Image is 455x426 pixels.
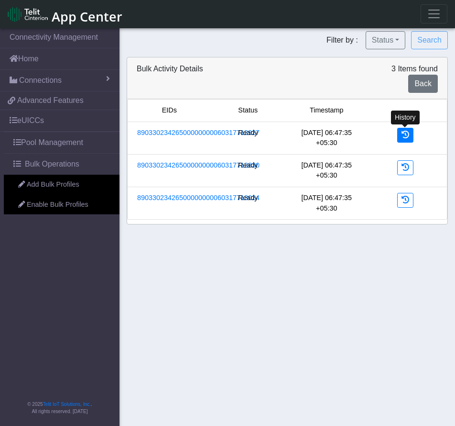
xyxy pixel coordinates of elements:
a: Add Bulk Profiles [4,175,119,195]
div: [DATE] 06:47:35 +05:30 [287,193,366,213]
div: [DATE] 06:47:35 +05:30 [287,160,366,181]
div: [DATE] 06:47:35 +05:30 [287,128,366,148]
a: 89033023426500000000060317712830 [137,160,260,171]
span: Back [414,79,432,88]
span: App Center [52,8,122,25]
div: Ready [209,128,288,148]
a: Telit IoT Solutions, Inc. [43,402,91,407]
span: Advanced Features [17,95,84,106]
a: Back [408,75,438,93]
a: Pool Management [4,132,119,153]
button: Status [366,31,405,49]
span: Filter by : [326,36,358,44]
div: Status [209,105,288,116]
button: Search [411,31,448,49]
span: Connections [19,75,62,86]
span: 3 Items found [391,65,438,73]
div: Timestamp [287,105,366,116]
div: Bulk Activity Details [130,63,366,93]
div: Ready [209,160,288,181]
div: EIDs [130,105,209,116]
div: Ready [209,193,288,213]
a: Enable Bulk Profiles [4,195,119,215]
button: Toggle navigation [421,4,447,23]
span: Bulk Operations [25,158,79,170]
a: 89033023426500000000060317712927 [137,128,260,138]
a: 89033023426500000000060317713024 [137,193,260,203]
div: History [391,111,420,124]
a: App Center [8,4,121,24]
img: logo-telit-cinterion-gw-new.png [8,7,48,22]
a: Bulk Operations [4,154,119,175]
